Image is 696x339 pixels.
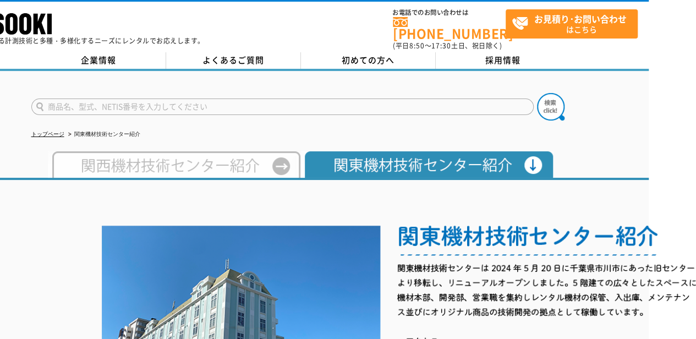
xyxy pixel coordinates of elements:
[409,41,425,51] span: 8:50
[48,167,300,176] a: 西日本テクニカルセンター紹介
[393,17,506,40] a: [PHONE_NUMBER]
[48,151,300,178] img: 西日本テクニカルセンター紹介
[166,52,301,69] a: よくあるご質問
[512,10,637,37] span: はこちら
[31,99,534,115] input: 商品名、型式、NETIS番号を入力してください
[300,151,553,178] img: 関東機材技術センター紹介
[300,167,553,176] a: 関東機材技術センター紹介
[506,9,638,39] a: お見積り･お問い合わせはこちら
[66,129,140,140] li: 関東機材技術センター紹介
[301,52,436,69] a: 初めての方へ
[342,54,394,66] span: 初めての方へ
[534,12,627,25] strong: お見積り･お問い合わせ
[393,41,502,51] span: (平日 ～ 土日、祝日除く)
[431,41,451,51] span: 17:30
[393,9,506,16] span: お電話でのお問い合わせは
[31,52,166,69] a: 企業情報
[537,93,565,121] img: btn_search.png
[31,131,64,137] a: トップページ
[436,52,571,69] a: 採用情報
